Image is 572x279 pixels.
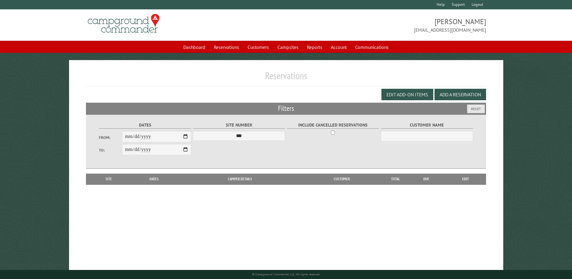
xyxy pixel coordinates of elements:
label: Site Number [193,122,285,129]
button: Add a Reservation [435,89,486,100]
th: Total [383,174,407,184]
img: Campground Commander [86,12,161,35]
button: Reset [467,104,485,113]
th: Dates [128,174,180,184]
th: Edit [445,174,486,184]
h2: Filters [86,103,486,114]
a: Reservations [210,41,243,53]
a: Customers [244,41,273,53]
a: Reports [303,41,326,53]
a: Communications [352,41,392,53]
th: Due [407,174,445,184]
label: Include Cancelled Reservations [287,122,379,129]
a: Account [327,41,350,53]
th: Customer [300,174,383,184]
a: Dashboard [180,41,209,53]
label: To: [99,147,122,153]
label: Dates [99,122,191,129]
h1: Reservations [86,70,486,86]
small: © Campground Commander LLC. All rights reserved. [252,272,320,276]
label: From: [99,135,122,140]
span: [PERSON_NAME] [EMAIL_ADDRESS][DOMAIN_NAME] [286,17,486,34]
label: Customer Name [381,122,473,129]
th: Site [89,174,128,184]
button: Edit Add-on Items [381,89,433,100]
th: Camper Details [180,174,300,184]
a: Campsites [274,41,302,53]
